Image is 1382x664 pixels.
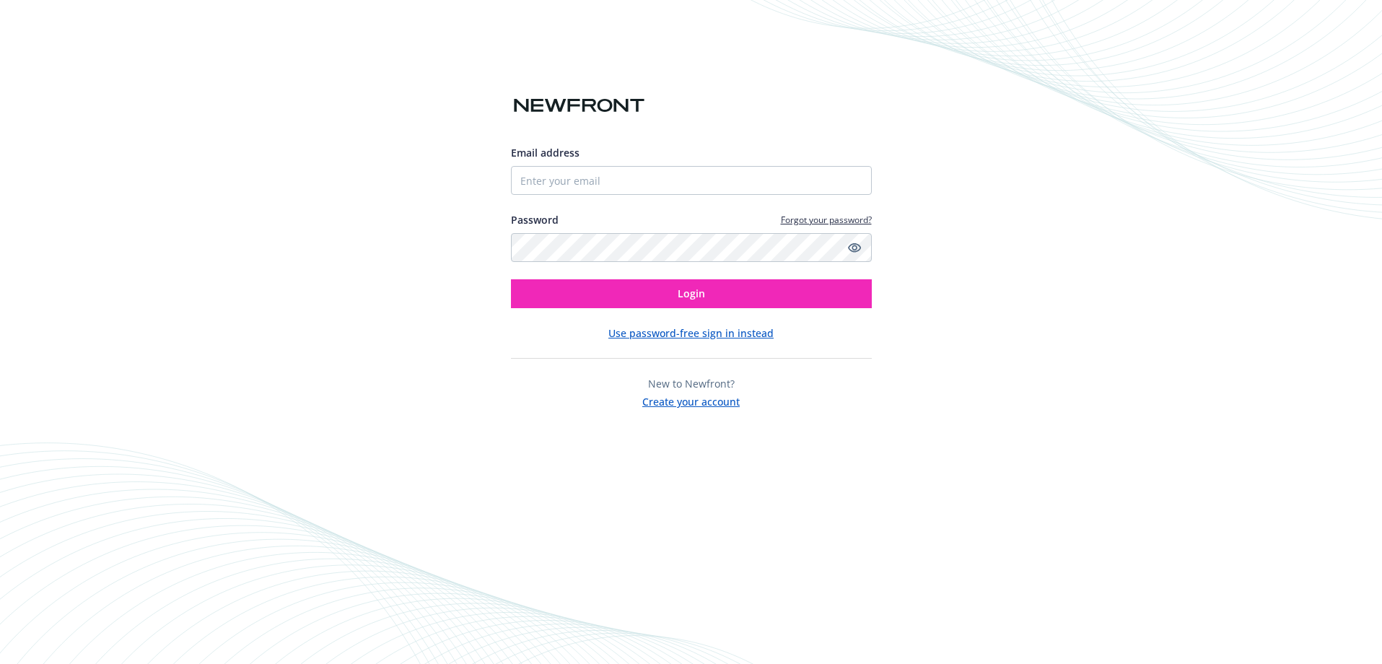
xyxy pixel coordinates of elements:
[511,212,559,227] label: Password
[511,93,647,118] img: Newfront logo
[511,279,872,308] button: Login
[781,214,872,226] a: Forgot your password?
[648,377,735,390] span: New to Newfront?
[678,287,705,300] span: Login
[846,239,863,256] a: Show password
[608,326,774,341] button: Use password-free sign in instead
[511,166,872,195] input: Enter your email
[511,233,872,262] input: Enter your password
[511,146,580,160] span: Email address
[642,391,740,409] button: Create your account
